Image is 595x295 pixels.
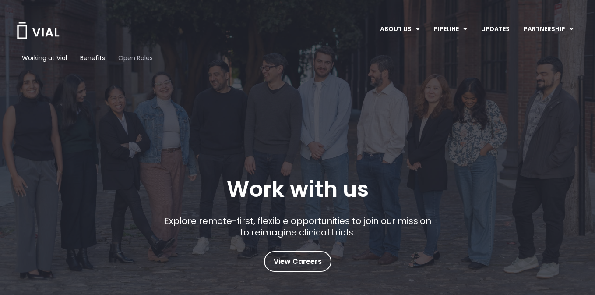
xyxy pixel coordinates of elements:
a: ABOUT USMenu Toggle [373,22,426,37]
span: View Careers [274,256,322,267]
a: Working at Vial [22,53,67,63]
p: Explore remote-first, flexible opportunities to join our mission to reimagine clinical trials. [161,215,434,238]
h1: Work with us [227,177,369,202]
a: Benefits [80,53,105,63]
a: Open Roles [118,53,153,63]
a: View Careers [264,251,331,272]
img: Vial Logo [16,22,60,39]
a: PIPELINEMenu Toggle [427,22,474,37]
a: PARTNERSHIPMenu Toggle [517,22,581,37]
a: UPDATES [474,22,516,37]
